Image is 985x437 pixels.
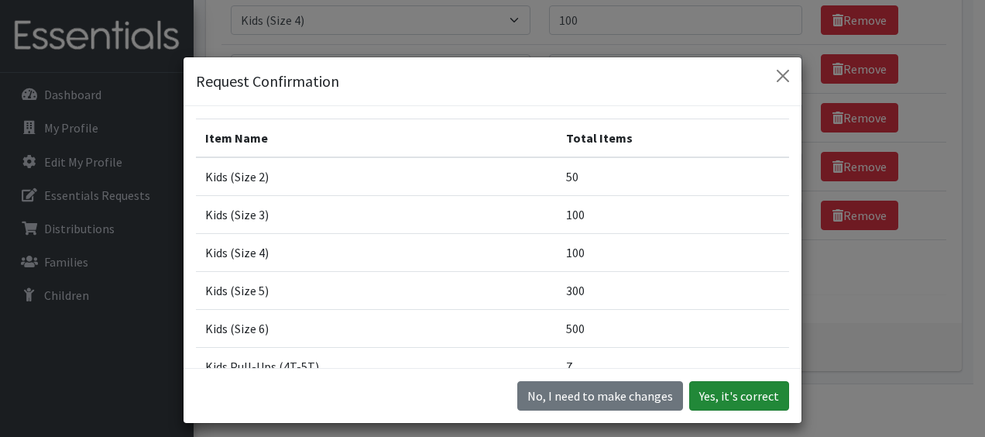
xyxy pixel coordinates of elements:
[196,347,557,385] td: Kids Pull-Ups (4T-5T)
[557,195,789,233] td: 100
[557,233,789,271] td: 100
[517,381,683,411] button: No I need to make changes
[196,157,557,196] td: Kids (Size 2)
[557,157,789,196] td: 50
[557,119,789,157] th: Total Items
[196,309,557,347] td: Kids (Size 6)
[196,271,557,309] td: Kids (Size 5)
[196,233,557,271] td: Kids (Size 4)
[196,119,557,157] th: Item Name
[770,64,795,88] button: Close
[557,271,789,309] td: 300
[689,381,789,411] button: Yes, it's correct
[196,195,557,233] td: Kids (Size 3)
[196,70,339,93] h5: Request Confirmation
[557,309,789,347] td: 500
[557,347,789,385] td: 7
